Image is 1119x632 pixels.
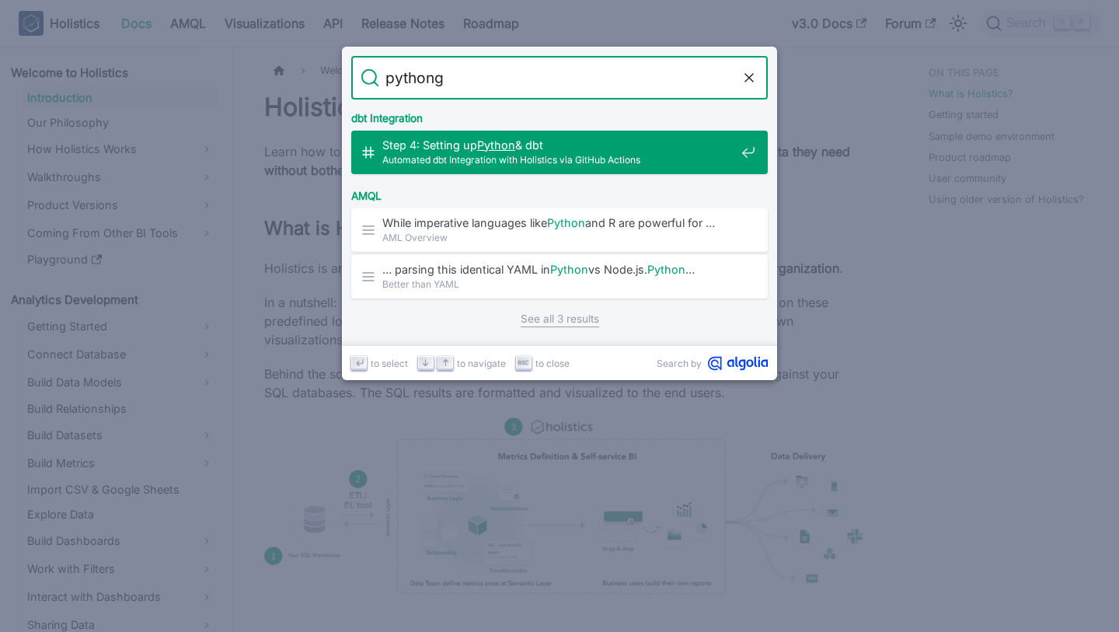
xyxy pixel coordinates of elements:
span: … parsing this identical YAML in vs Node.js. … [382,262,735,277]
span: to navigate [457,356,506,371]
mark: Python [547,216,585,229]
svg: Escape key [518,357,529,368]
mark: Python [647,263,685,276]
svg: Algolia [708,356,768,371]
a: … parsing this identical YAML inPythonvs Node.js.Python…Better than YAML [351,255,768,299]
div: dbt Integration [348,100,771,131]
svg: Arrow down [420,357,431,368]
span: Step 4: Setting up & dbt​ [382,138,735,152]
span: to close [535,356,570,371]
button: Clear the query [740,68,758,87]
span: Better than YAML [382,277,735,292]
input: Search docs [379,56,740,100]
mark: Python [477,138,515,152]
span: Automated dbt Integration with Holistics via GitHub Actions [382,152,735,167]
a: See all 3 results [521,311,599,327]
svg: Enter key [354,357,365,368]
div: AMQL [348,177,771,208]
a: Search byAlgolia [657,356,768,371]
span: to select [371,356,408,371]
a: Step 4: Setting upPython& dbt​Automated dbt Integration with Holistics via GitHub Actions [351,131,768,174]
svg: Arrow up [440,357,451,368]
span: While imperative languages like and R are powerful for … [382,215,735,230]
span: AML Overview [382,230,735,245]
mark: Python [550,263,588,276]
span: Search by [657,356,702,371]
a: While imperative languages likePythonand R are powerful for …AML Overview [351,208,768,252]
